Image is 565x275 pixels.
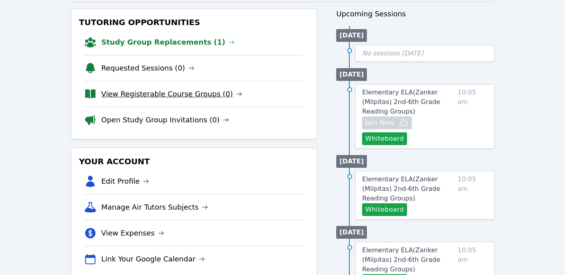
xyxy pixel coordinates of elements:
[101,202,208,213] a: Manage Air Tutors Subjects
[362,246,440,273] span: Elementary ELA ( Zanker (Milpitas) 2nd-6th Grade Reading Groups )
[336,68,367,81] li: [DATE]
[101,88,243,100] a: View Registerable Course Groups (0)
[336,155,367,168] li: [DATE]
[362,175,454,203] a: Elementary ELA(Zanker (Milpitas) 2nd-6th Grade Reading Groups)
[362,132,407,145] button: Whiteboard
[458,88,487,145] span: 10:05 am
[336,226,367,239] li: [DATE]
[362,88,440,115] span: Elementary ELA ( Zanker (Milpitas) 2nd-6th Grade Reading Groups )
[362,203,407,216] button: Whiteboard
[101,114,230,126] a: Open Study Group Invitations (0)
[362,175,440,202] span: Elementary ELA ( Zanker (Milpitas) 2nd-6th Grade Reading Groups )
[78,154,311,169] h3: Your Account
[101,176,150,187] a: Edit Profile
[362,88,454,116] a: Elementary ELA(Zanker (Milpitas) 2nd-6th Grade Reading Groups)
[458,175,487,216] span: 10:05 am
[101,37,235,48] a: Study Group Replacements (1)
[101,63,195,74] a: Requested Sessions (0)
[362,116,411,129] button: Join Now
[336,29,367,42] li: [DATE]
[101,253,205,265] a: Link Your Google Calendar
[362,246,454,274] a: Elementary ELA(Zanker (Milpitas) 2nd-6th Grade Reading Groups)
[78,15,311,29] h3: Tutoring Opportunities
[362,49,423,57] span: No sessions [DATE]
[336,8,494,20] h3: Upcoming Sessions
[101,228,164,239] a: View Expenses
[365,118,394,128] span: Join Now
